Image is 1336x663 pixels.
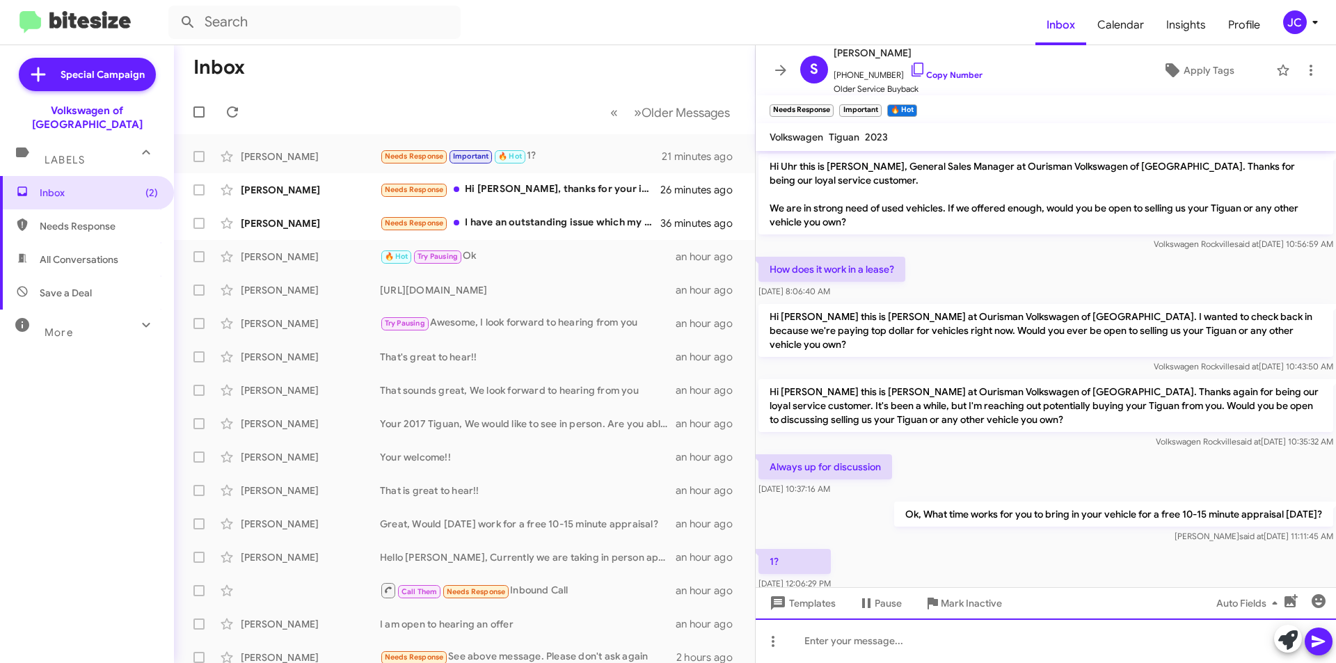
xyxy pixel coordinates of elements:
[834,61,983,82] span: [PHONE_NUMBER]
[40,286,92,300] span: Save a Deal
[380,582,676,599] div: Inbound Call
[1127,58,1269,83] button: Apply Tags
[1234,361,1259,372] span: said at
[1155,5,1217,45] a: Insights
[676,283,744,297] div: an hour ago
[1156,436,1333,447] span: Volkswagen Rockville [DATE] 10:35:32 AM
[847,591,913,616] button: Pause
[241,517,380,531] div: [PERSON_NAME]
[241,450,380,464] div: [PERSON_NAME]
[241,216,380,230] div: [PERSON_NAME]
[758,257,905,282] p: How does it work in a lease?
[241,484,380,497] div: [PERSON_NAME]
[875,591,902,616] span: Pause
[1035,5,1086,45] a: Inbox
[676,350,744,364] div: an hour ago
[145,186,158,200] span: (2)
[770,131,823,143] span: Volkswagen
[1184,58,1234,83] span: Apply Tags
[193,56,245,79] h1: Inbox
[1216,591,1283,616] span: Auto Fields
[241,550,380,564] div: [PERSON_NAME]
[770,104,834,117] small: Needs Response
[1154,361,1333,372] span: Volkswagen Rockville [DATE] 10:43:50 AM
[40,186,158,200] span: Inbox
[676,484,744,497] div: an hour ago
[676,584,744,598] div: an hour ago
[380,517,676,531] div: Great, Would [DATE] work for a free 10-15 minute appraisal?
[887,104,917,117] small: 🔥 Hot
[676,517,744,531] div: an hour ago
[380,182,660,198] div: Hi [PERSON_NAME], thanks for your interest about my vehicle! Would you mind to let me know the es...
[642,105,730,120] span: Older Messages
[834,45,983,61] span: [PERSON_NAME]
[380,248,676,264] div: Ok
[758,304,1333,357] p: Hi [PERSON_NAME] this is [PERSON_NAME] at Ourisman Volkswagen of [GEOGRAPHIC_DATA]. I wanted to c...
[417,252,458,261] span: Try Pausing
[634,104,642,121] span: »
[380,315,676,331] div: Awesome, I look forward to hearing from you
[45,326,73,339] span: More
[453,152,489,161] span: Important
[941,591,1002,616] span: Mark Inactive
[913,591,1013,616] button: Mark Inactive
[839,104,881,117] small: Important
[380,383,676,397] div: That sounds great, We look forward to hearing from you
[241,350,380,364] div: [PERSON_NAME]
[1234,239,1259,249] span: said at
[241,417,380,431] div: [PERSON_NAME]
[758,154,1333,234] p: Hi Uhr this is [PERSON_NAME], General Sales Manager at Ourisman Volkswagen of [GEOGRAPHIC_DATA]. ...
[168,6,461,39] input: Search
[676,450,744,464] div: an hour ago
[380,484,676,497] div: That is great to hear!!
[61,67,145,81] span: Special Campaign
[1205,591,1294,616] button: Auto Fields
[676,550,744,564] div: an hour ago
[380,450,676,464] div: Your welcome!!
[676,617,744,631] div: an hour ago
[865,131,888,143] span: 2023
[1271,10,1321,34] button: JC
[756,591,847,616] button: Templates
[380,550,676,564] div: Hello [PERSON_NAME], Currently we are taking in person appraisal's. Would sometime [DATE] work fo...
[758,379,1333,432] p: Hi [PERSON_NAME] this is [PERSON_NAME] at Ourisman Volkswagen of [GEOGRAPHIC_DATA]. Thanks again ...
[380,417,676,431] div: Your 2017 Tiguan, We would like to see in person. Are you able to bring it by for a free 10-15 mi...
[909,70,983,80] a: Copy Number
[1239,531,1264,541] span: said at
[660,183,744,197] div: 26 minutes ago
[1086,5,1155,45] span: Calendar
[241,617,380,631] div: [PERSON_NAME]
[1236,436,1261,447] span: said at
[385,185,444,194] span: Needs Response
[676,417,744,431] div: an hour ago
[380,350,676,364] div: That's great to hear!!
[1175,531,1333,541] span: [PERSON_NAME] [DATE] 11:11:45 AM
[758,549,831,574] p: 1?
[40,219,158,233] span: Needs Response
[676,383,744,397] div: an hour ago
[241,317,380,330] div: [PERSON_NAME]
[498,152,522,161] span: 🔥 Hot
[660,216,744,230] div: 36 minutes ago
[447,587,506,596] span: Needs Response
[401,587,438,596] span: Call Them
[1283,10,1307,34] div: JC
[602,98,626,127] button: Previous
[758,454,892,479] p: Always up for discussion
[385,218,444,227] span: Needs Response
[662,150,744,163] div: 21 minutes ago
[380,148,662,164] div: 1?
[19,58,156,91] a: Special Campaign
[380,617,676,631] div: I am open to hearing an offer
[758,286,830,296] span: [DATE] 8:06:40 AM
[385,653,444,662] span: Needs Response
[758,484,830,494] span: [DATE] 10:37:16 AM
[380,283,676,297] div: [URL][DOMAIN_NAME]
[1217,5,1271,45] a: Profile
[380,215,660,231] div: I have an outstanding issue which my salesman has not resolved. He told me -- at the time of sale...
[385,152,444,161] span: Needs Response
[241,183,380,197] div: [PERSON_NAME]
[767,591,836,616] span: Templates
